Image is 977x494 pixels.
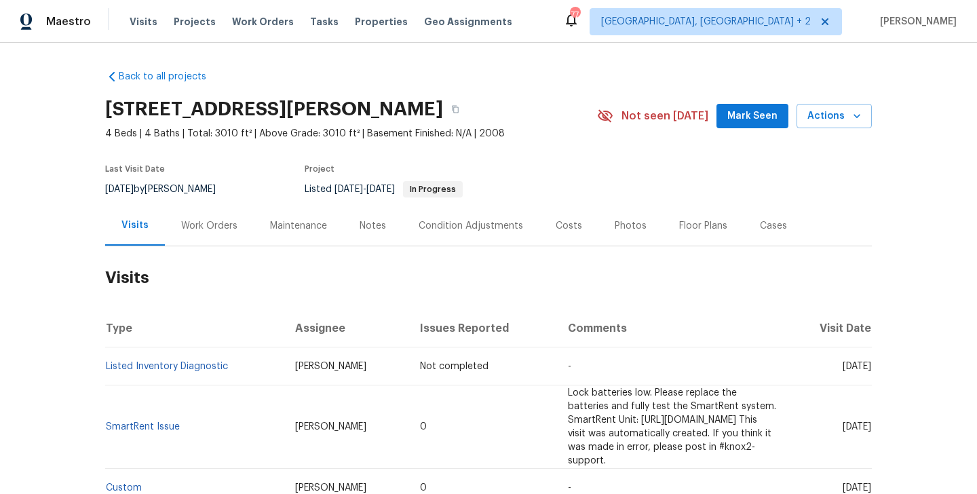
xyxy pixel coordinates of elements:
[334,185,363,194] span: [DATE]
[105,181,232,197] div: by [PERSON_NAME]
[615,219,647,233] div: Photos
[843,422,871,432] span: [DATE]
[716,104,788,129] button: Mark Seen
[355,15,408,28] span: Properties
[420,422,427,432] span: 0
[46,15,91,28] span: Maestro
[305,165,334,173] span: Project
[557,309,787,347] th: Comments
[106,483,142,493] a: Custom
[568,362,571,371] span: -
[807,108,861,125] span: Actions
[679,219,727,233] div: Floor Plans
[232,15,294,28] span: Work Orders
[727,108,778,125] span: Mark Seen
[424,15,512,28] span: Geo Assignments
[334,185,395,194] span: -
[121,218,149,232] div: Visits
[366,185,395,194] span: [DATE]
[106,422,180,432] a: SmartRent Issue
[875,15,957,28] span: [PERSON_NAME]
[443,97,467,121] button: Copy Address
[181,219,237,233] div: Work Orders
[360,219,386,233] div: Notes
[105,70,235,83] a: Back to all projects
[174,15,216,28] span: Projects
[404,185,461,193] span: In Progress
[843,483,871,493] span: [DATE]
[570,8,579,22] div: 77
[787,309,872,347] th: Visit Date
[568,483,571,493] span: -
[310,17,339,26] span: Tasks
[760,219,787,233] div: Cases
[105,309,284,347] th: Type
[105,127,597,140] span: 4 Beds | 4 Baths | Total: 3010 ft² | Above Grade: 3010 ft² | Basement Finished: N/A | 2008
[568,388,776,465] span: Lock batteries low. Please replace the batteries and fully test the SmartRent system. SmartRent U...
[556,219,582,233] div: Costs
[601,15,811,28] span: [GEOGRAPHIC_DATA], [GEOGRAPHIC_DATA] + 2
[105,246,872,309] h2: Visits
[305,185,463,194] span: Listed
[105,185,134,194] span: [DATE]
[105,165,165,173] span: Last Visit Date
[105,102,443,116] h2: [STREET_ADDRESS][PERSON_NAME]
[130,15,157,28] span: Visits
[295,362,366,371] span: [PERSON_NAME]
[621,109,708,123] span: Not seen [DATE]
[284,309,409,347] th: Assignee
[419,219,523,233] div: Condition Adjustments
[270,219,327,233] div: Maintenance
[295,422,366,432] span: [PERSON_NAME]
[106,362,228,371] a: Listed Inventory Diagnostic
[409,309,558,347] th: Issues Reported
[797,104,872,129] button: Actions
[295,483,366,493] span: [PERSON_NAME]
[420,483,427,493] span: 0
[420,362,488,371] span: Not completed
[843,362,871,371] span: [DATE]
